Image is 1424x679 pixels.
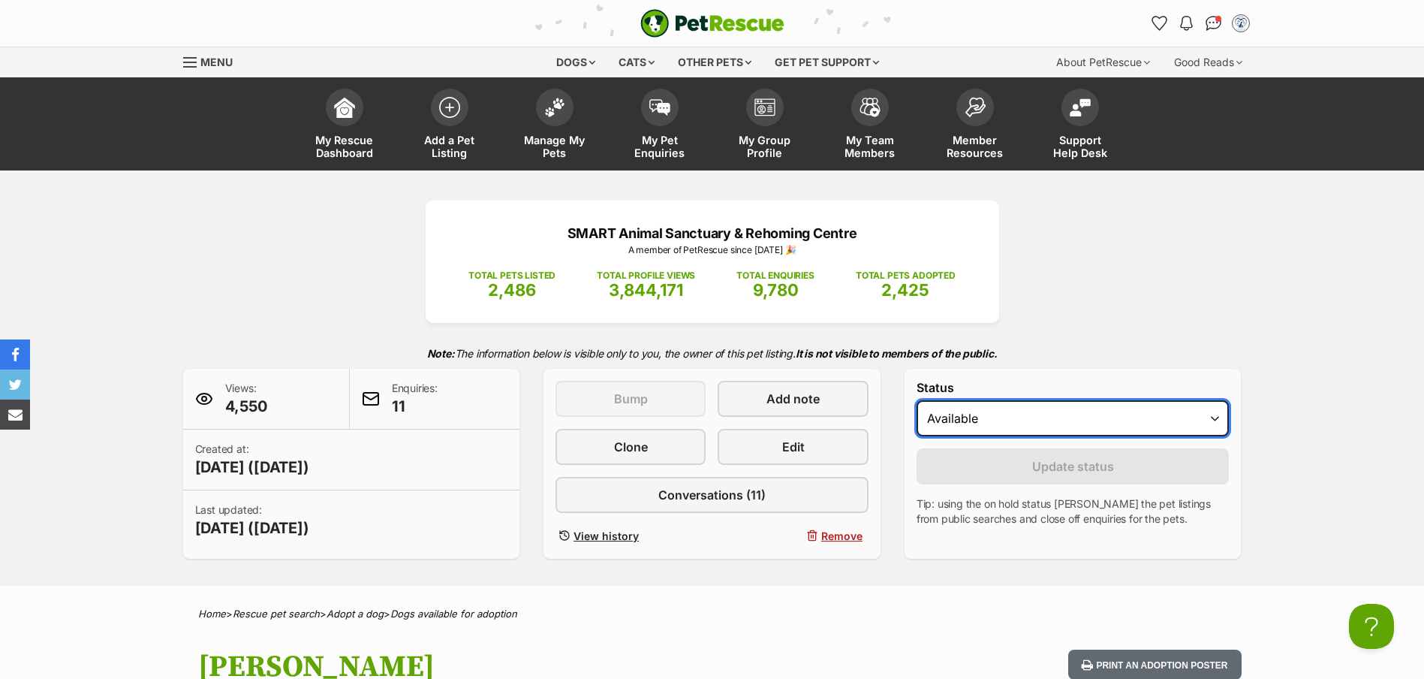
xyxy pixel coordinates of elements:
[439,97,460,118] img: add-pet-listing-icon-0afa8454b4691262ce3f59096e99ab1cd57d4a30225e0717b998d2c9b9846f56.svg
[1070,98,1091,116] img: help-desk-icon-fdf02630f3aa405de69fd3d07c3f3aa587a6932b1a1747fa1d2bba05be0121f9.svg
[754,98,775,116] img: group-profile-icon-3fa3cf56718a62981997c0bc7e787c4b2cf8bcc04b72c1350f741eb67cf2f40e.svg
[200,56,233,68] span: Menu
[195,457,309,478] span: [DATE] ([DATE])
[917,448,1230,484] button: Update status
[658,486,766,504] span: Conversations (11)
[392,381,438,417] p: Enquiries:
[1028,81,1133,171] a: Support Help Desk
[731,134,799,159] span: My Group Profile
[917,381,1230,394] label: Status
[736,269,814,282] p: TOTAL ENQUIRIES
[796,347,998,360] strong: It is not visible to members of the public.
[488,280,536,300] span: 2,486
[1206,16,1221,31] img: chat-41dd97257d64d25036548639549fe6c8038ab92f7586957e7f3b1b290dea8141.svg
[640,9,784,38] a: PetRescue
[640,9,784,38] img: logo-e224e6f780fb5917bec1dbf3a21bbac754714ae5b6737aabdf751b685950b380.svg
[1349,604,1394,649] iframe: Help Scout Beacon - Open
[1046,47,1161,77] div: About PetRescue
[427,347,455,360] strong: Note:
[718,429,868,465] a: Edit
[941,134,1009,159] span: Member Resources
[555,381,706,417] button: Bump
[766,390,820,408] span: Add note
[821,528,863,544] span: Remove
[311,134,378,159] span: My Rescue Dashboard
[609,280,683,300] span: 3,844,171
[607,81,712,171] a: My Pet Enquiries
[881,280,929,300] span: 2,425
[183,338,1242,369] p: The information below is visible only to you, the owner of this pet listing.
[555,429,706,465] a: Clone
[521,134,589,159] span: Manage My Pets
[327,608,384,620] a: Adopt a dog
[555,477,869,513] a: Conversations (11)
[614,390,648,408] span: Bump
[764,47,890,77] div: Get pet support
[1148,11,1253,35] ul: Account quick links
[195,442,309,478] p: Created at:
[1175,11,1199,35] button: Notifications
[1233,16,1248,31] img: Lorene Cross profile pic
[667,47,762,77] div: Other pets
[225,396,267,417] span: 4,550
[225,381,267,417] p: Views:
[1202,11,1226,35] a: Conversations
[860,98,881,117] img: team-members-icon-5396bd8760b3fe7c0b43da4ab00e1e3bb1a5d9ba89233759b79545d2d3fc5d0d.svg
[198,608,226,620] a: Home
[448,243,977,257] p: A member of PetRescue since [DATE] 🎉
[782,438,805,456] span: Edit
[1032,457,1114,475] span: Update status
[856,269,956,282] p: TOTAL PETS ADOPTED
[555,525,706,547] a: View history
[390,608,517,620] a: Dogs available for adoption
[965,97,986,117] img: member-resources-icon-8e73f808a243e03378d46382f2149f9095a855e16c252ad45f914b54edf8863c.svg
[334,97,355,118] img: dashboard-icon-eb2f2d2d3e046f16d808141f083e7271f6b2e854fb5c12c21221c1fb7104beca.svg
[292,81,397,171] a: My Rescue Dashboard
[195,502,309,539] p: Last updated:
[718,381,868,417] a: Add note
[392,396,438,417] span: 11
[416,134,483,159] span: Add a Pet Listing
[649,99,670,116] img: pet-enquiries-icon-7e3ad2cf08bfb03b45e93fb7055b45f3efa6380592205ae92323e6603595dc1f.svg
[448,223,977,243] p: SMART Animal Sanctuary & Rehoming Centre
[468,269,555,282] p: TOTAL PETS LISTED
[753,280,799,300] span: 9,780
[183,47,243,74] a: Menu
[817,81,923,171] a: My Team Members
[836,134,904,159] span: My Team Members
[195,518,309,539] span: [DATE] ([DATE])
[626,134,694,159] span: My Pet Enquiries
[917,496,1230,527] p: Tip: using the on hold status [PERSON_NAME] the pet listings from public searches and close off e...
[923,81,1028,171] a: Member Resources
[1229,11,1253,35] button: My account
[574,528,639,544] span: View history
[718,525,868,547] button: Remove
[608,47,665,77] div: Cats
[712,81,817,171] a: My Group Profile
[397,81,502,171] a: Add a Pet Listing
[161,608,1264,620] div: > > >
[546,47,606,77] div: Dogs
[502,81,607,171] a: Manage My Pets
[1164,47,1253,77] div: Good Reads
[1148,11,1172,35] a: Favourites
[1180,16,1192,31] img: notifications-46538b983faf8c2785f20acdc204bb7945ddae34d4c08c2a6579f10ce5e182be.svg
[1046,134,1114,159] span: Support Help Desk
[597,269,695,282] p: TOTAL PROFILE VIEWS
[544,98,565,117] img: manage-my-pets-icon-02211641906a0b7f246fdf0571729dbe1e7629f14944591b6c1af311fb30b64b.svg
[233,608,320,620] a: Rescue pet search
[614,438,648,456] span: Clone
